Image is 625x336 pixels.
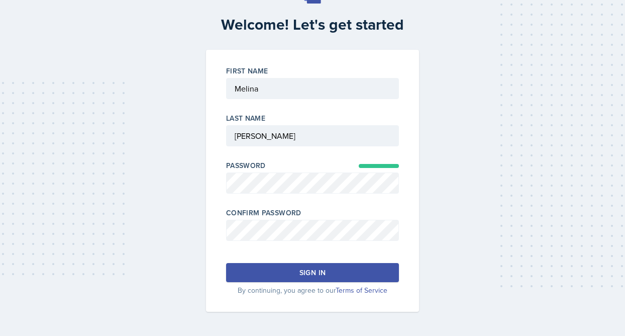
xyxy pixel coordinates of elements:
[226,113,265,123] label: Last Name
[226,160,266,171] label: Password
[226,78,399,99] input: First Name
[226,285,399,296] p: By continuing, you agree to our
[226,66,268,76] label: First Name
[226,125,399,146] input: Last Name
[299,268,326,278] div: Sign in
[336,285,387,295] a: Terms of Service
[226,263,399,282] button: Sign in
[200,16,425,34] h2: Welcome! Let's get started
[226,208,301,218] label: Confirm Password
